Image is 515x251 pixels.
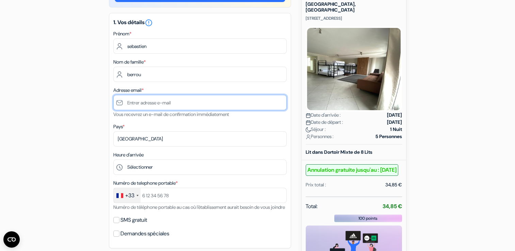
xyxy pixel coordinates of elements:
[383,203,402,210] strong: 34,85 €
[113,87,144,94] label: Adresse email
[306,202,318,211] span: Total:
[306,149,372,155] b: Lit dans Dortoir Mixte de 8 Lits
[306,112,341,119] span: Date d'arrivée :
[113,180,178,187] label: Numéro de telephone portable
[3,231,20,248] button: Ouvrir le widget CMP
[113,123,125,130] label: Pays
[387,112,402,119] strong: [DATE]
[387,119,402,126] strong: [DATE]
[113,38,287,54] input: Entrez votre prénom
[145,19,153,26] a: error_outline
[306,134,311,139] img: user_icon.svg
[113,58,146,66] label: Nom de famille
[390,126,402,133] strong: 1 Nuit
[375,133,402,140] strong: 5 Personnes
[306,16,402,21] p: [STREET_ADDRESS]
[113,188,287,203] input: 6 12 34 56 78
[125,191,134,200] div: +33
[385,181,402,188] div: 34,85 €
[114,188,141,203] div: France: +33
[113,151,144,158] label: Heure d'arrivée
[113,204,285,210] small: Numéro de téléphone portable au cas où l'établissement aurait besoin de vous joindre
[306,119,343,126] span: Date de départ :
[358,215,377,221] span: 100 points
[113,95,287,110] input: Entrer adresse e-mail
[145,19,153,27] i: error_outline
[113,111,229,117] small: Vous recevrez un e-mail de confirmation immédiatement
[306,113,311,118] img: calendar.svg
[306,164,398,176] b: Annulation gratuite jusqu'au : [DATE]
[120,229,169,238] label: Demandes spéciales
[306,1,402,13] h5: [GEOGRAPHIC_DATA], [GEOGRAPHIC_DATA]
[113,19,287,27] h5: 1. Vos détails
[306,127,311,132] img: moon.svg
[306,126,326,133] span: Séjour :
[120,215,147,225] label: SMS gratuit
[306,133,334,140] span: Personnes :
[306,120,311,125] img: calendar.svg
[306,181,326,188] div: Prix total :
[113,30,131,37] label: Prénom
[113,67,287,82] input: Entrer le nom de famille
